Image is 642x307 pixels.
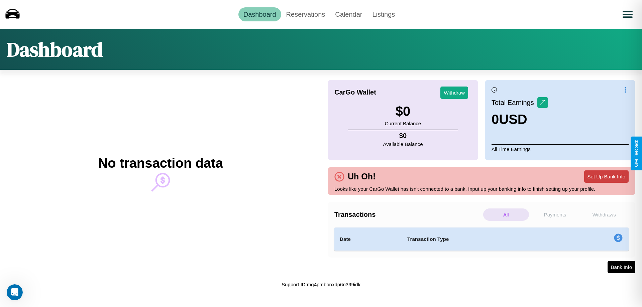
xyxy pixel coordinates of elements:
[367,7,400,21] a: Listings
[440,87,468,99] button: Withdraw
[407,235,559,243] h4: Transaction Type
[584,170,629,183] button: Set Up Bank Info
[340,235,397,243] h4: Date
[7,36,103,63] h1: Dashboard
[334,227,629,251] table: simple table
[334,184,629,193] p: Looks like your CarGo Wallet has isn't connected to a bank. Input up your banking info to finish ...
[492,97,537,109] p: Total Earnings
[282,280,360,289] p: Support ID: mg4pmbonxdp6n399idk
[330,7,367,21] a: Calendar
[385,119,421,128] p: Current Balance
[98,156,223,171] h2: No transaction data
[618,5,637,24] button: Open menu
[581,208,627,221] p: Withdraws
[7,284,23,300] iframe: Intercom live chat
[281,7,330,21] a: Reservations
[385,104,421,119] h3: $ 0
[483,208,529,221] p: All
[532,208,578,221] p: Payments
[634,140,639,167] div: Give Feedback
[383,132,423,140] h4: $ 0
[238,7,281,21] a: Dashboard
[334,89,376,96] h4: CarGo Wallet
[608,261,635,273] button: Bank Info
[344,172,379,181] h4: Uh Oh!
[383,140,423,149] p: Available Balance
[492,112,548,127] h3: 0 USD
[334,211,481,218] h4: Transactions
[492,144,629,154] p: All Time Earnings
